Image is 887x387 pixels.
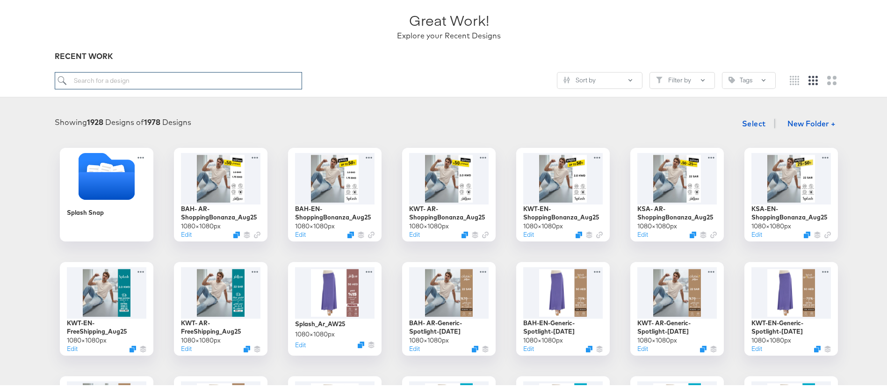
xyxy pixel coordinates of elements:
[824,229,831,236] svg: Link
[462,229,468,236] svg: Duplicate
[586,343,592,350] svg: Duplicate
[637,219,677,228] div: 1080 × 1080 px
[742,115,766,128] span: Select
[347,229,354,236] svg: Duplicate
[87,115,103,124] strong: 1928
[808,73,818,83] svg: Medium grid
[409,219,449,228] div: 1080 × 1080 px
[60,146,153,239] div: Splash Snap
[409,342,420,351] button: Edit
[779,113,844,131] button: New Folder +
[523,342,534,351] button: Edit
[295,328,335,336] div: 1080 × 1080 px
[656,74,663,81] svg: Filter
[576,229,582,236] svg: Duplicate
[402,146,496,239] div: KWT- AR-ShoppingBonanza_Aug251080×1080pxEditDuplicate
[67,316,146,334] div: KWT-EN-FreeShipping_Aug25
[67,206,104,215] div: Splash Snap
[233,229,240,236] svg: Duplicate
[738,112,770,131] button: Select
[60,151,153,197] svg: Folder
[181,334,221,343] div: 1080 × 1080 px
[295,317,346,326] div: Splash_Ar_AW25
[181,219,221,228] div: 1080 × 1080 px
[630,146,724,239] div: KSA- AR-ShoppingBonanza_Aug251080×1080pxEditDuplicate
[516,260,610,353] div: BAH-EN-Generic-Spotlight-[DATE]1080×1080pxEditDuplicate
[751,334,791,343] div: 1080 × 1080 px
[181,342,192,351] button: Edit
[288,146,382,239] div: BAH-EN-ShoppingBonanza_Aug251080×1080pxEditDuplicate
[409,334,449,343] div: 1080 × 1080 px
[181,316,260,334] div: KWT- AR-FreeShipping_Aug25
[637,316,717,334] div: KWT- AR-Generic-Spotlight-[DATE]
[409,316,489,334] div: BAH- AR-Generic-Spotlight-[DATE]
[710,229,717,236] svg: Link
[563,74,570,81] svg: Sliders
[409,228,420,237] button: Edit
[751,342,762,351] button: Edit
[751,219,791,228] div: 1080 × 1080 px
[751,316,831,334] div: KWT-EN-Generic-Spotlight-[DATE]
[700,343,707,350] svg: Duplicate
[744,260,838,353] div: KWT-EN-Generic-Spotlight-[DATE]1080×1080pxEditDuplicate
[557,70,642,87] button: SlidersSort by
[254,229,260,236] svg: Link
[814,343,821,350] svg: Duplicate
[181,202,260,219] div: BAH- AR-ShoppingBonanza_Aug25
[804,229,810,236] svg: Duplicate
[523,334,563,343] div: 1080 × 1080 px
[144,115,160,124] strong: 1978
[130,343,136,350] svg: Duplicate
[637,334,677,343] div: 1080 × 1080 px
[751,228,762,237] button: Edit
[174,260,267,353] div: KWT- AR-FreeShipping_Aug251080×1080pxEditDuplicate
[472,343,478,350] svg: Duplicate
[516,146,610,239] div: KWT-EN-ShoppingBonanza_Aug251080×1080pxEditDuplicate
[55,70,303,87] input: Search for a design
[67,334,107,343] div: 1080 × 1080 px
[244,343,250,350] svg: Duplicate
[288,260,382,353] div: Splash_Ar_AW251080×1080pxEditDuplicate
[55,115,191,125] div: Showing Designs of Designs
[482,229,489,236] svg: Link
[295,338,306,347] button: Edit
[295,202,375,219] div: BAH-EN-ShoppingBonanza_Aug25
[596,229,603,236] svg: Link
[368,229,375,236] svg: Link
[751,202,831,219] div: KSA-EN-ShoppingBonanza_Aug25
[358,339,364,346] svg: Duplicate
[630,260,724,353] div: KWT- AR-Generic-Spotlight-[DATE]1080×1080pxEditDuplicate
[827,73,837,83] svg: Large grid
[67,342,78,351] button: Edit
[790,73,799,83] svg: Small grid
[523,316,603,334] div: BAH-EN-Generic-Spotlight-[DATE]
[637,342,648,351] button: Edit
[295,219,335,228] div: 1080 × 1080 px
[409,8,489,28] div: Great Work!
[397,28,501,39] div: Explore your Recent Designs
[649,70,715,87] button: FilterFilter by
[744,146,838,239] div: KSA-EN-ShoppingBonanza_Aug251080×1080pxEditDuplicate
[637,228,648,237] button: Edit
[523,202,603,219] div: KWT-EN-ShoppingBonanza_Aug25
[174,146,267,239] div: BAH- AR-ShoppingBonanza_Aug251080×1080pxEditDuplicate
[181,228,192,237] button: Edit
[295,228,306,237] button: Edit
[523,219,563,228] div: 1080 × 1080 px
[402,260,496,353] div: BAH- AR-Generic-Spotlight-[DATE]1080×1080pxEditDuplicate
[55,49,844,59] div: RECENT WORK
[722,70,776,87] button: TagTags
[523,228,534,237] button: Edit
[690,229,696,236] svg: Duplicate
